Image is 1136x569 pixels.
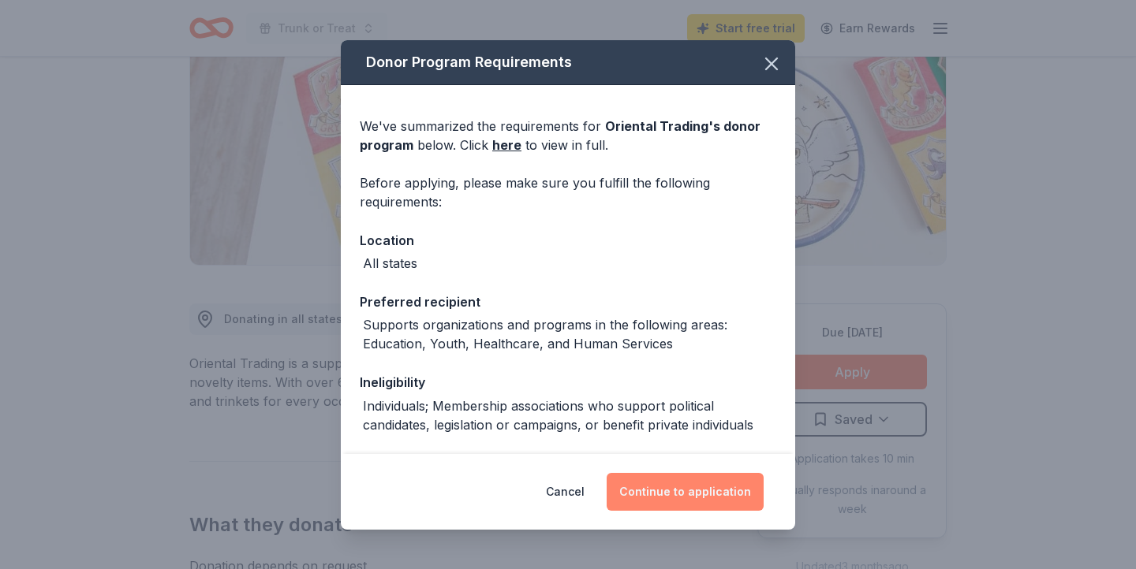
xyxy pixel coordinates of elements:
a: here [492,136,521,154]
div: Donor Program Requirements [341,40,795,85]
div: We've summarized the requirements for below. Click to view in full. [360,117,776,154]
div: Before applying, please make sure you fulfill the following requirements: [360,173,776,211]
button: Continue to application [607,473,764,511]
button: Cancel [546,473,585,511]
div: Location [360,230,776,251]
div: Individuals; Membership associations who support political candidates, legislation or campaigns, ... [363,396,776,434]
div: Ineligibility [360,372,776,392]
div: Supports organizations and programs in the following areas: Education, Youth, Healthcare, and Hum... [363,315,776,353]
div: All states [363,254,417,273]
div: Preferred recipient [360,292,776,312]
